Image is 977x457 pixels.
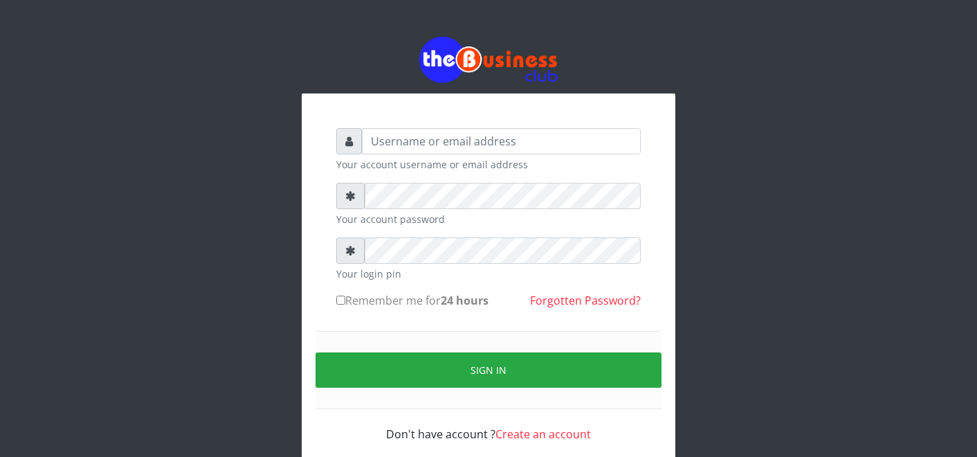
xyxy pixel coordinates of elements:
a: Create an account [495,427,591,442]
div: Don't have account ? [336,409,641,442]
a: Forgotten Password? [530,293,641,308]
small: Your account password [336,212,641,226]
button: Sign in [316,352,661,388]
small: Your account username or email address [336,157,641,172]
small: Your login pin [336,267,641,281]
input: Remember me for24 hours [336,296,345,305]
input: Username or email address [362,128,641,154]
b: 24 hours [441,293,488,308]
label: Remember me for [336,292,488,309]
